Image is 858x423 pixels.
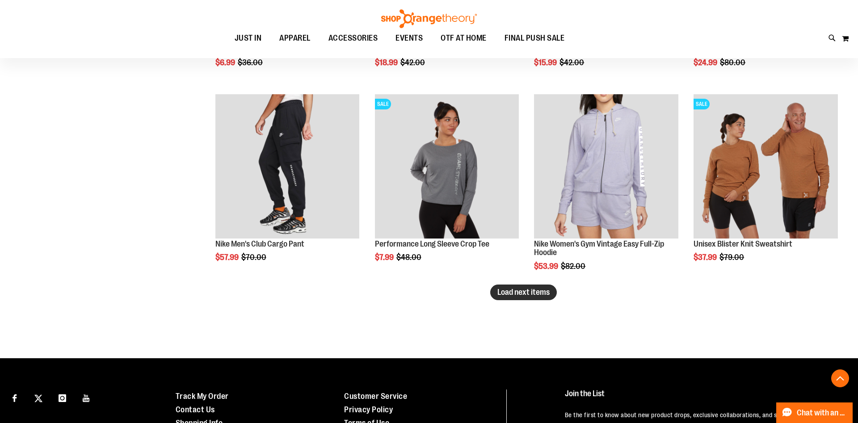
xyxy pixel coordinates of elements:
[215,253,240,262] span: $57.99
[344,392,407,401] a: Customer Service
[375,99,391,109] span: SALE
[215,94,360,240] a: Product image for Nike Mens Club Cargo Pant
[375,94,519,240] a: Product image for Performance Long Sleeve Crop TeeSALE
[176,392,229,401] a: Track My Order
[215,58,236,67] span: $6.99
[375,94,519,239] img: Product image for Performance Long Sleeve Crop Tee
[211,90,364,285] div: product
[380,9,478,28] img: Shop Orangetheory
[441,28,487,48] span: OTF AT HOME
[559,58,585,67] span: $42.00
[238,58,264,67] span: $36.00
[432,28,496,49] a: OTF AT HOME
[720,58,747,67] span: $80.00
[328,28,378,48] span: ACCESSORIES
[530,90,683,293] div: product
[694,94,838,239] img: Product image for Unisex Blister Knit Sweatshirt
[694,99,710,109] span: SALE
[496,28,574,48] a: FINAL PUSH SALE
[320,28,387,49] a: ACCESSORIES
[387,28,432,49] a: EVENTS
[490,285,557,300] button: Load next items
[694,58,719,67] span: $24.99
[497,288,550,297] span: Load next items
[279,28,311,48] span: APPAREL
[776,402,853,423] button: Chat with an Expert
[534,58,558,67] span: $15.99
[215,239,304,248] a: Nike Men's Club Cargo Pant
[719,253,745,262] span: $79.00
[797,409,847,417] span: Chat with an Expert
[375,253,395,262] span: $7.99
[505,28,565,48] span: FINAL PUSH SALE
[270,28,320,49] a: APPAREL
[831,369,849,387] button: Back To Top
[400,58,426,67] span: $42.00
[396,253,423,262] span: $48.00
[534,239,664,257] a: Nike Women's Gym Vintage Easy Full-Zip Hoodie
[176,405,215,414] a: Contact Us
[215,94,360,239] img: Product image for Nike Mens Club Cargo Pant
[375,239,489,248] a: Performance Long Sleeve Crop Tee
[375,58,399,67] span: $18.99
[79,389,94,405] a: Visit our Youtube page
[370,90,524,285] div: product
[534,94,678,240] a: Product image for Nike Gym Vintage Easy Full Zip Hoodie
[694,253,718,262] span: $37.99
[55,389,70,405] a: Visit our Instagram page
[7,389,22,405] a: Visit our Facebook page
[344,405,393,414] a: Privacy Policy
[689,90,842,285] div: product
[34,394,42,402] img: Twitter
[694,239,792,248] a: Unisex Blister Knit Sweatshirt
[534,94,678,239] img: Product image for Nike Gym Vintage Easy Full Zip Hoodie
[565,410,837,419] p: Be the first to know about new product drops, exclusive collaborations, and shopping events!
[565,389,837,406] h4: Join the List
[395,28,423,48] span: EVENTS
[31,389,46,405] a: Visit our X page
[226,28,271,49] a: JUST IN
[235,28,262,48] span: JUST IN
[534,262,559,271] span: $53.99
[241,253,268,262] span: $70.00
[561,262,587,271] span: $82.00
[694,94,838,240] a: Product image for Unisex Blister Knit SweatshirtSALE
